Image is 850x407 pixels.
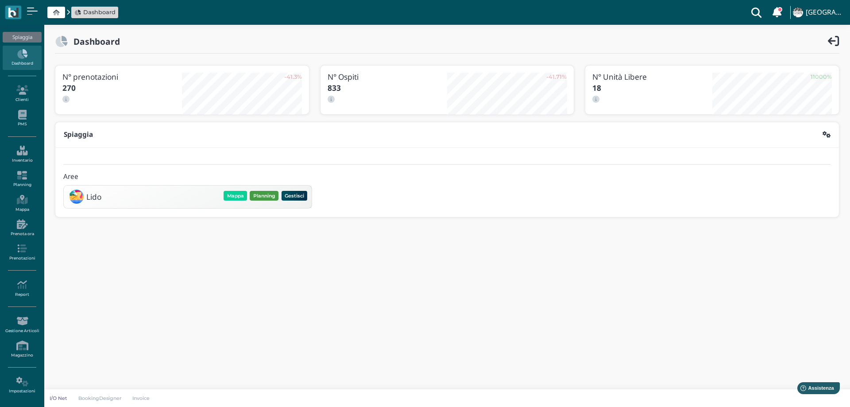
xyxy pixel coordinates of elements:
a: Dashboard [3,46,41,70]
h3: N° Unità Libere [592,73,712,81]
iframe: Help widget launcher [787,380,842,399]
b: 18 [592,83,601,93]
button: Gestisci [282,191,308,201]
button: Planning [250,191,278,201]
a: Prenota ora [3,216,41,240]
a: Inventario [3,142,41,167]
b: 833 [328,83,341,93]
a: ... [GEOGRAPHIC_DATA] [792,2,845,23]
button: Mappa [224,191,247,201]
img: logo [8,8,18,18]
a: Dashboard [74,8,116,16]
img: ... [793,8,803,17]
h2: Dashboard [68,37,120,46]
h3: Lido [86,193,101,201]
b: 270 [62,83,76,93]
a: Prenotazioni [3,240,41,264]
a: Clienti [3,81,41,106]
b: Spiaggia [64,130,93,139]
a: PMS [3,106,41,131]
h3: N° Ospiti [328,73,447,81]
h4: [GEOGRAPHIC_DATA] [806,9,845,16]
a: Mappa [3,191,41,216]
h4: Aree [63,173,78,181]
h3: N° prenotazioni [62,73,182,81]
a: Planning [3,167,41,191]
span: Dashboard [83,8,116,16]
span: Assistenza [26,7,58,14]
div: Spiaggia [3,32,41,43]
